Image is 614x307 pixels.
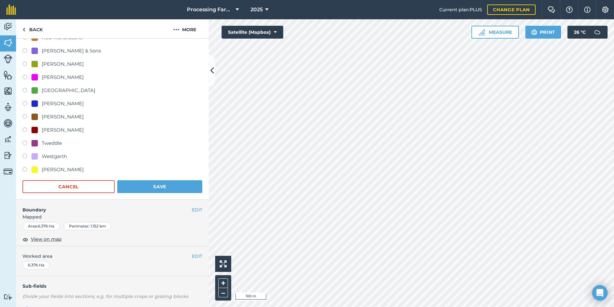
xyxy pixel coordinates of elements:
button: EDIT [192,253,202,260]
div: Open Intercom Messenger [592,285,608,301]
div: [PERSON_NAME] [42,166,84,173]
button: + [218,278,228,288]
img: svg+xml;base64,PHN2ZyB4bWxucz0iaHR0cDovL3d3dy53My5vcmcvMjAwMC9zdmciIHdpZHRoPSI1NiIgaGVpZ2h0PSI2MC... [4,70,13,80]
img: Ruler icon [478,29,485,35]
span: Worked area [22,253,202,260]
em: Divide your fields into sections, e.g. for multiple crops or grazing blocks [22,293,188,299]
img: svg+xml;base64,PD94bWwgdmVyc2lvbj0iMS4wIiBlbmNvZGluZz0idXRmLTgiPz4KPCEtLSBHZW5lcmF0b3I6IEFkb2JlIE... [4,151,13,160]
img: svg+xml;base64,PD94bWwgdmVyc2lvbj0iMS4wIiBlbmNvZGluZz0idXRmLTgiPz4KPCEtLSBHZW5lcmF0b3I6IEFkb2JlIE... [4,118,13,128]
button: 26 °C [567,26,608,39]
img: svg+xml;base64,PHN2ZyB4bWxucz0iaHR0cDovL3d3dy53My5vcmcvMjAwMC9zdmciIHdpZHRoPSIxOSIgaGVpZ2h0PSIyNC... [531,28,537,36]
img: svg+xml;base64,PHN2ZyB4bWxucz0iaHR0cDovL3d3dy53My5vcmcvMjAwMC9zdmciIHdpZHRoPSI5IiBoZWlnaHQ9IjI0Ii... [22,26,25,33]
img: svg+xml;base64,PD94bWwgdmVyc2lvbj0iMS4wIiBlbmNvZGluZz0idXRmLTgiPz4KPCEtLSBHZW5lcmF0b3I6IEFkb2JlIE... [4,102,13,112]
img: svg+xml;base64,PHN2ZyB4bWxucz0iaHR0cDovL3d3dy53My5vcmcvMjAwMC9zdmciIHdpZHRoPSI1NiIgaGVpZ2h0PSI2MC... [4,86,13,96]
img: Two speech bubbles overlapping with the left bubble in the forefront [548,6,555,13]
button: Save [117,180,202,193]
div: [PERSON_NAME] [42,73,84,81]
div: Tweddle [42,139,62,147]
span: 2025 [250,6,263,14]
img: svg+xml;base64,PD94bWwgdmVyc2lvbj0iMS4wIiBlbmNvZGluZz0idXRmLTgiPz4KPCEtLSBHZW5lcmF0b3I6IEFkb2JlIE... [4,54,13,63]
div: Area : 6.376 Ha [22,222,60,230]
img: fieldmargin Logo [6,5,16,15]
button: Satellite (Mapbox) [222,26,283,39]
span: Current plan : PLUS [439,6,482,13]
button: EDIT [192,206,202,213]
img: svg+xml;base64,PHN2ZyB4bWxucz0iaHR0cDovL3d3dy53My5vcmcvMjAwMC9zdmciIHdpZHRoPSI1NiIgaGVpZ2h0PSI2MC... [4,38,13,48]
img: svg+xml;base64,PHN2ZyB4bWxucz0iaHR0cDovL3d3dy53My5vcmcvMjAwMC9zdmciIHdpZHRoPSIyMCIgaGVpZ2h0PSIyNC... [173,26,180,33]
div: [PERSON_NAME] [42,60,84,68]
span: View on map [31,236,62,243]
button: Measure [471,26,519,39]
span: 26 ° C [574,26,586,39]
div: Westgarth [42,153,67,160]
img: svg+xml;base64,PHN2ZyB4bWxucz0iaHR0cDovL3d3dy53My5vcmcvMjAwMC9zdmciIHdpZHRoPSIxNyIgaGVpZ2h0PSIxNy... [584,6,591,14]
h4: Boundary [16,200,192,213]
h4: Sub-fields [16,283,209,290]
a: Change plan [487,5,536,15]
button: Cancel [22,180,115,193]
img: svg+xml;base64,PD94bWwgdmVyc2lvbj0iMS4wIiBlbmNvZGluZz0idXRmLTgiPz4KPCEtLSBHZW5lcmF0b3I6IEFkb2JlIE... [4,135,13,144]
div: [PERSON_NAME] & Sons [42,47,101,55]
button: Print [525,26,561,39]
img: svg+xml;base64,PHN2ZyB4bWxucz0iaHR0cDovL3d3dy53My5vcmcvMjAwMC9zdmciIHdpZHRoPSIxOCIgaGVpZ2h0PSIyNC... [22,236,28,243]
div: [PERSON_NAME] [42,113,84,121]
div: Perimeter : 1.152 km [64,222,111,230]
img: svg+xml;base64,PD94bWwgdmVyc2lvbj0iMS4wIiBlbmNvZGluZz0idXRmLTgiPz4KPCEtLSBHZW5lcmF0b3I6IEFkb2JlIE... [4,294,13,300]
img: A cog icon [601,6,609,13]
div: [PERSON_NAME] [42,100,84,107]
a: Back [16,19,49,38]
img: A question mark icon [566,6,573,13]
span: Mapped [16,213,209,220]
button: More [161,19,209,38]
button: – [218,288,228,297]
div: [GEOGRAPHIC_DATA] [42,87,95,94]
img: svg+xml;base64,PD94bWwgdmVyc2lvbj0iMS4wIiBlbmNvZGluZz0idXRmLTgiPz4KPCEtLSBHZW5lcmF0b3I6IEFkb2JlIE... [4,22,13,32]
div: [PERSON_NAME] [42,126,84,134]
img: svg+xml;base64,PD94bWwgdmVyc2lvbj0iMS4wIiBlbmNvZGluZz0idXRmLTgiPz4KPCEtLSBHZW5lcmF0b3I6IEFkb2JlIE... [591,26,604,39]
img: svg+xml;base64,PD94bWwgdmVyc2lvbj0iMS4wIiBlbmNvZGluZz0idXRmLTgiPz4KPCEtLSBHZW5lcmF0b3I6IEFkb2JlIE... [4,167,13,176]
img: Four arrows, one pointing top left, one top right, one bottom right and the last bottom left [220,260,227,267]
div: 6.376 Ha [22,261,50,269]
span: Processing Farms [187,6,233,14]
button: View on map [22,236,62,243]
